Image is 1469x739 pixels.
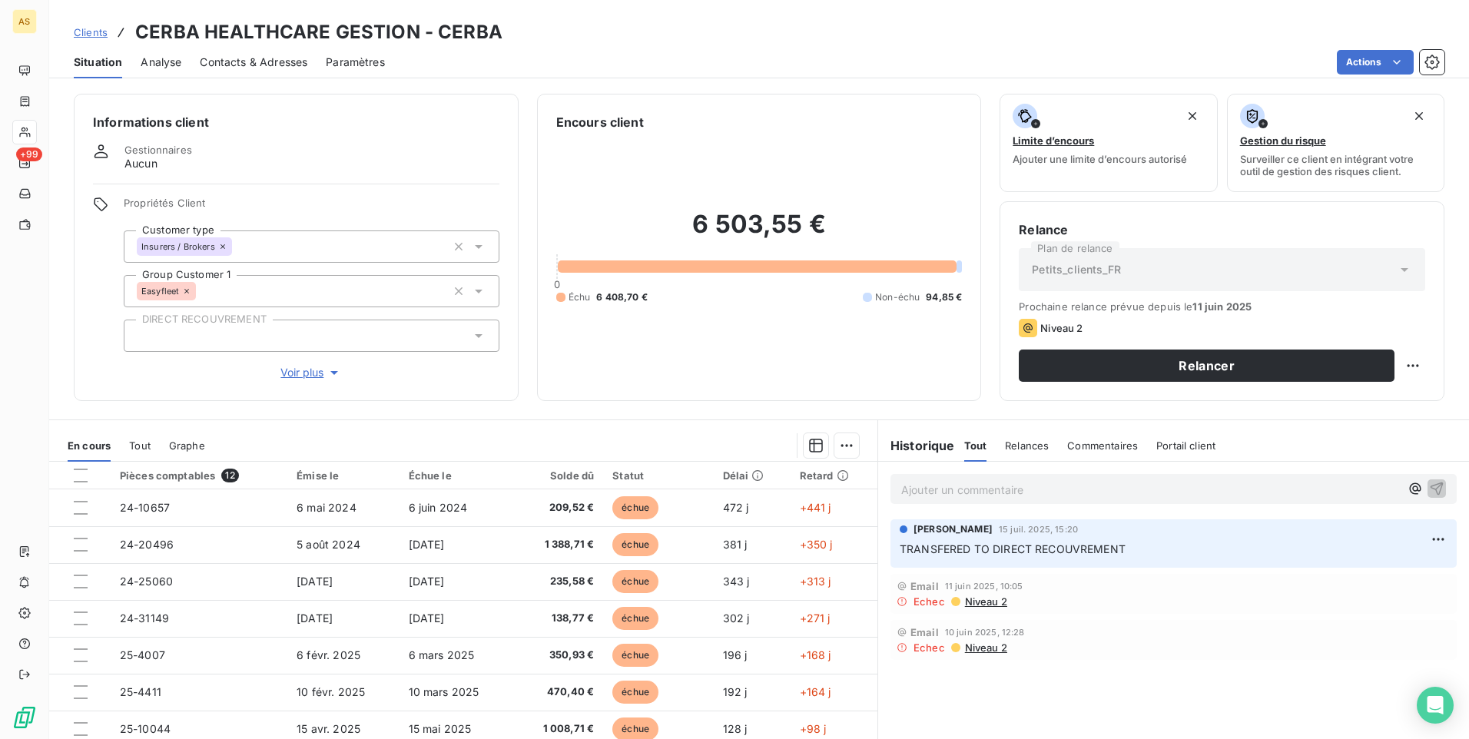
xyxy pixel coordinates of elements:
span: 15 juil. 2025, 15:20 [999,525,1078,534]
span: [DATE] [297,611,333,625]
input: Ajouter une valeur [196,284,208,298]
h6: Informations client [93,113,499,131]
span: +313 j [800,575,831,588]
h6: Relance [1019,220,1425,239]
input: Ajouter une valeur [232,240,244,254]
span: Tout [964,439,987,452]
span: Propriétés Client [124,197,499,218]
span: [DATE] [409,538,445,551]
span: 472 j [723,501,749,514]
span: +164 j [800,685,831,698]
span: 192 j [723,685,748,698]
span: Petits_clients_FR [1032,262,1121,277]
a: +99 [12,151,36,175]
span: 15 mai 2025 [409,722,472,735]
span: 6 mai 2024 [297,501,356,514]
span: échue [612,607,658,630]
span: Non-échu [875,290,920,304]
span: Paramètres [326,55,385,70]
span: 6 408,70 € [596,290,648,304]
input: Ajouter une valeur [137,329,149,343]
span: Surveiller ce client en intégrant votre outil de gestion des risques client. [1240,153,1431,177]
span: Contacts & Adresses [200,55,307,70]
span: Relances [1005,439,1049,452]
span: Graphe [169,439,205,452]
h2: 6 503,55 € [556,209,963,255]
span: échue [612,681,658,704]
span: 6 mars 2025 [409,648,475,661]
span: Aucun [124,156,158,171]
h6: Encours client [556,113,644,131]
span: 24-10657 [120,501,170,514]
span: Niveau 2 [963,641,1007,654]
span: Niveau 2 [963,595,1007,608]
span: Portail client [1156,439,1215,452]
span: Échu [569,290,591,304]
span: 128 j [723,722,748,735]
span: +441 j [800,501,831,514]
span: 25-4411 [120,685,161,698]
span: Voir plus [280,365,342,380]
span: Echec [914,641,945,654]
span: 25-10044 [120,722,171,735]
h6: Historique [878,436,955,455]
div: Échue le [409,469,505,482]
span: échue [612,570,658,593]
span: 302 j [723,611,750,625]
span: 10 juin 2025, 12:28 [945,628,1025,637]
span: 209,52 € [523,500,595,515]
img: Logo LeanPay [12,705,37,730]
span: 94,85 € [926,290,962,304]
h3: CERBA HEALTHCARE GESTION - CERBA [135,18,502,46]
div: AS [12,9,37,34]
span: Gestionnaires [124,144,192,156]
span: Analyse [141,55,181,70]
div: Pièces comptables [120,469,278,482]
span: 24-20496 [120,538,174,551]
span: 10 févr. 2025 [297,685,365,698]
span: [DATE] [409,611,445,625]
span: 5 août 2024 [297,538,360,551]
span: 24-25060 [120,575,173,588]
span: TRANSFERED TO DIRECT RECOUVREMENT [900,542,1126,555]
div: Open Intercom Messenger [1417,687,1454,724]
span: 25-4007 [120,648,165,661]
span: 138,77 € [523,611,595,626]
span: 235,58 € [523,574,595,589]
span: Clients [74,26,108,38]
span: 1 388,71 € [523,537,595,552]
span: échue [612,644,658,667]
span: Easyfleet [141,287,179,296]
span: 10 mars 2025 [409,685,479,698]
button: Gestion du risqueSurveiller ce client en intégrant votre outil de gestion des risques client. [1227,94,1444,192]
span: 24-31149 [120,611,169,625]
a: Clients [74,25,108,40]
span: +271 j [800,611,831,625]
span: 15 avr. 2025 [297,722,360,735]
span: Insurers / Brokers [141,242,215,251]
span: échue [612,496,658,519]
span: 6 févr. 2025 [297,648,360,661]
span: Situation [74,55,122,70]
span: 1 008,71 € [523,721,595,737]
span: Commentaires [1067,439,1138,452]
span: 343 j [723,575,750,588]
div: Délai [723,469,781,482]
div: Retard [800,469,868,482]
span: +350 j [800,538,833,551]
span: Email [910,626,939,638]
div: Solde dû [523,469,595,482]
button: Relancer [1019,350,1394,382]
span: +98 j [800,722,827,735]
span: Gestion du risque [1240,134,1326,147]
span: 350,93 € [523,648,595,663]
span: Limite d’encours [1013,134,1094,147]
button: Actions [1337,50,1414,75]
span: 6 juin 2024 [409,501,468,514]
span: +99 [16,147,42,161]
span: 11 juin 2025, 10:05 [945,582,1023,591]
div: Émise le [297,469,390,482]
button: Voir plus [124,364,499,381]
span: 381 j [723,538,748,551]
span: [PERSON_NAME] [914,522,993,536]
